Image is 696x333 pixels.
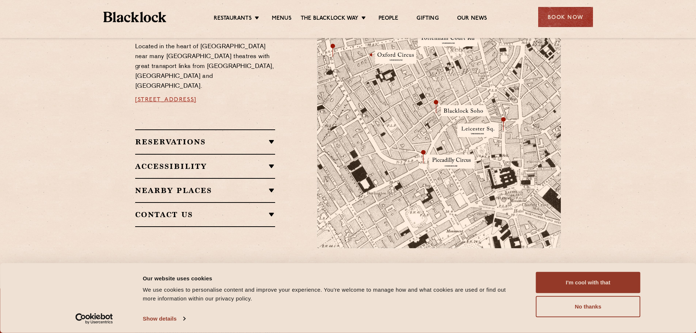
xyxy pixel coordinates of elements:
a: [STREET_ADDRESS] [135,97,197,103]
a: Our News [457,15,487,23]
h2: Nearby Places [135,186,275,195]
div: We use cookies to personalise content and improve your experience. You're welcome to manage how a... [143,285,520,303]
img: svg%3E [482,180,585,249]
a: People [379,15,398,23]
button: I'm cool with that [536,272,640,293]
a: Gifting [417,15,438,23]
button: No thanks [536,296,640,317]
a: Menus [272,15,292,23]
a: Restaurants [214,15,252,23]
div: Book Now [538,7,593,27]
img: BL_Textured_Logo-footer-cropped.svg [103,12,167,22]
h2: Contact Us [135,210,275,219]
div: Our website uses cookies [143,274,520,283]
a: The Blacklock Way [301,15,358,23]
h2: Reservations [135,137,275,146]
p: Located in the heart of [GEOGRAPHIC_DATA] near many [GEOGRAPHIC_DATA] theatres with great transpo... [135,42,275,91]
a: Usercentrics Cookiebot - opens in a new window [62,313,126,324]
a: Show details [143,313,185,324]
h2: Accessibility [135,162,275,171]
